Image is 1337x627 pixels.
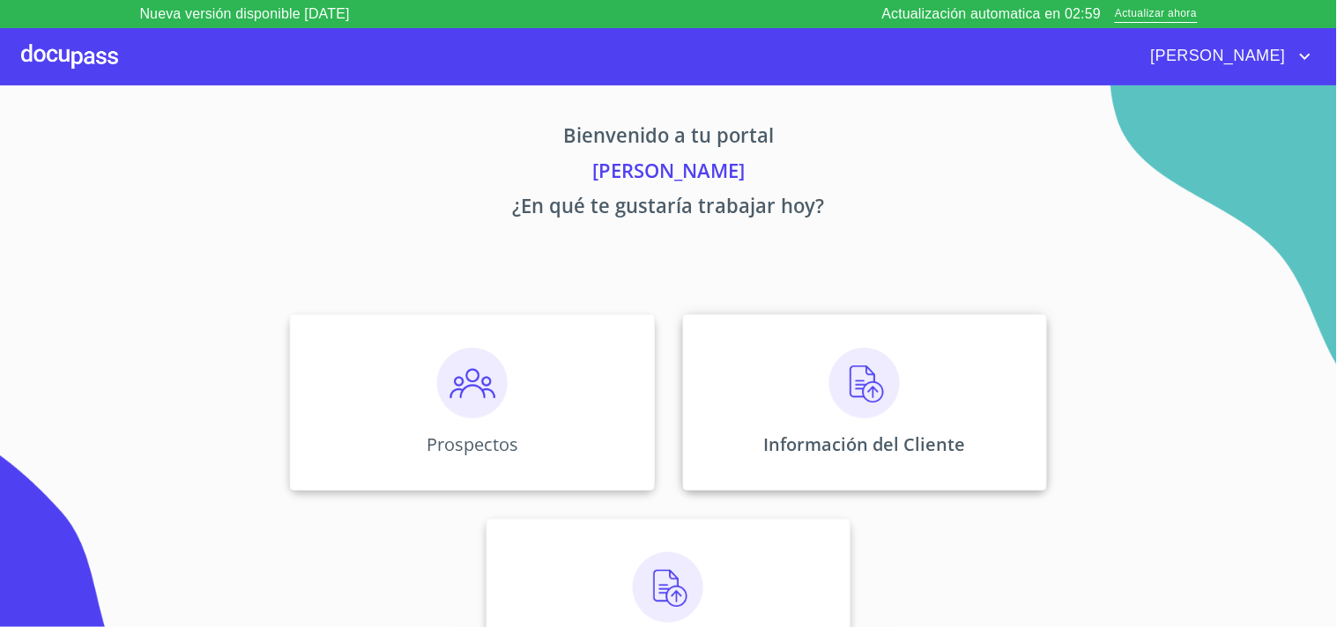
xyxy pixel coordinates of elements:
[140,4,350,25] p: Nueva versión disponible [DATE]
[126,191,1212,226] p: ¿En qué te gustaría trabajar hoy?
[126,156,1212,191] p: [PERSON_NAME]
[764,432,966,456] p: Información del Cliente
[882,4,1102,25] p: Actualización automatica en 02:59
[437,348,508,418] img: prospectos.png
[427,432,518,456] p: Prospectos
[1115,5,1197,24] span: Actualizar ahora
[1138,42,1316,70] button: account of current user
[633,552,703,623] img: carga.png
[1138,42,1295,70] span: [PERSON_NAME]
[126,121,1212,156] p: Bienvenido a tu portal
[829,348,900,418] img: carga.png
